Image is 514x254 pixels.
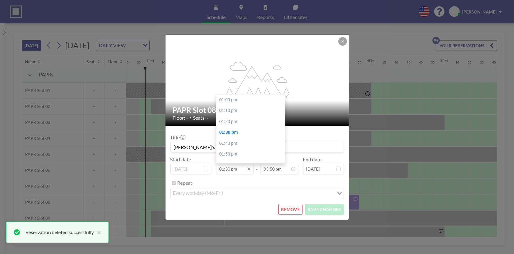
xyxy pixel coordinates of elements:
span: Floor: - [173,115,188,121]
span: • [190,115,192,120]
div: 01:20 pm [216,116,288,127]
div: 01:30 pm [216,127,288,138]
div: 02:00 pm [216,160,288,171]
div: 01:50 pm [216,149,288,160]
input: Search for option [225,190,333,198]
div: 01:00 pm [216,94,288,106]
div: 01:40 pm [216,138,288,149]
label: Repeat [177,180,192,186]
label: Title [170,134,185,140]
div: 01:10 pm [216,105,288,116]
span: every workday (Mo-Fri) [172,190,225,198]
input: (No title) [171,142,344,152]
div: Search for option [171,188,344,199]
g: flex-grow: 1.2; [221,61,293,98]
h2: PAPR Slot 08 [173,106,342,115]
span: - [256,159,258,172]
button: REMOVE [278,204,303,215]
button: SAVE CHANGES [305,204,344,215]
button: close [94,229,101,236]
div: Reservation deleted successfully [25,229,94,236]
label: Start date [170,156,191,163]
label: End date [303,156,322,163]
span: Seats: - [193,115,209,121]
